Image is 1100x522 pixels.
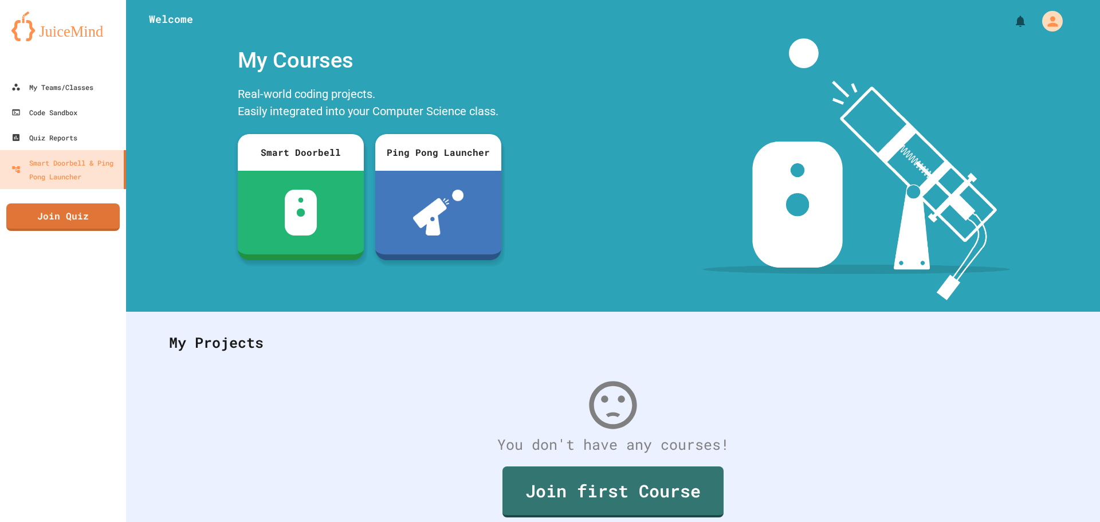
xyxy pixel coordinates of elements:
[502,466,724,517] a: Join first Course
[6,203,120,231] a: Join Quiz
[158,320,1068,365] div: My Projects
[11,156,119,183] div: Smart Doorbell & Ping Pong Launcher
[11,105,77,119] div: Code Sandbox
[232,83,507,125] div: Real-world coding projects. Easily integrated into your Computer Science class.
[703,38,1010,300] img: banner-image-my-projects.png
[1030,8,1066,34] div: My Account
[992,11,1030,31] div: My Notifications
[232,38,507,83] div: My Courses
[158,434,1068,456] div: You don't have any courses!
[11,131,77,144] div: Quiz Reports
[238,134,364,171] div: Smart Doorbell
[375,134,501,171] div: Ping Pong Launcher
[413,190,464,236] img: ppl-with-ball.png
[11,80,93,94] div: My Teams/Classes
[285,190,317,236] img: sdb-white.svg
[11,11,115,41] img: logo-orange.svg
